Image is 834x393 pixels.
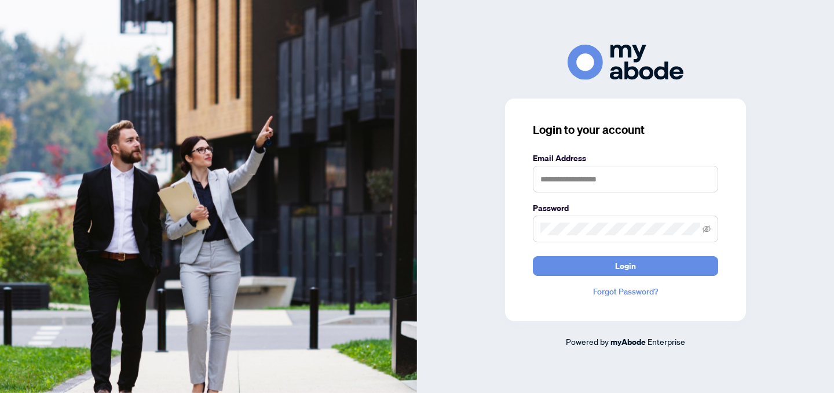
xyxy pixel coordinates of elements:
[533,256,718,276] button: Login
[533,202,718,214] label: Password
[533,285,718,298] a: Forgot Password?
[615,257,636,275] span: Login
[568,45,683,80] img: ma-logo
[566,336,609,347] span: Powered by
[533,122,718,138] h3: Login to your account
[533,152,718,165] label: Email Address
[648,336,685,347] span: Enterprise
[610,336,646,348] a: myAbode
[703,225,711,233] span: eye-invisible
